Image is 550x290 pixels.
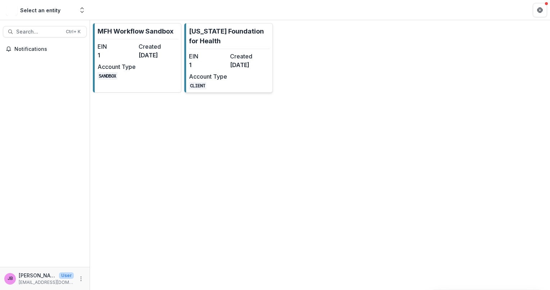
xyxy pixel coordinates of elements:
dd: [DATE] [230,61,268,69]
button: Open entity switcher [77,3,87,17]
p: [EMAIL_ADDRESS][DOMAIN_NAME] [19,279,74,286]
span: Notifications [14,46,84,52]
dd: 1 [189,61,227,69]
dt: Account Type [189,72,227,81]
dd: [DATE] [139,51,177,60]
button: Notifications [3,43,87,55]
a: [US_STATE] Foundation for HealthEIN1Created[DATE]Account TypeCLIENT [184,23,273,93]
code: CLIENT [189,82,206,89]
a: MFH Workflow SandboxEIN1Created[DATE]Account TypeSANDBOX [93,23,181,93]
p: [US_STATE] Foundation for Health [189,26,270,46]
dt: Created [230,52,268,61]
img: Select an entity [6,4,17,16]
p: User [59,272,74,279]
code: SANDBOX [98,72,117,80]
p: [PERSON_NAME] [19,272,56,279]
p: MFH Workflow Sandbox [98,26,173,36]
dd: 1 [98,51,136,60]
button: Get Help [533,3,547,17]
button: More [77,274,85,283]
dt: Created [139,42,177,51]
div: Jessie Besancenez [8,276,13,281]
dt: EIN [189,52,227,61]
dt: EIN [98,42,136,51]
div: Ctrl + K [64,28,82,36]
span: Search... [16,29,62,35]
div: Select an entity [20,6,60,14]
dt: Account Type [98,62,136,71]
button: Search... [3,26,87,38]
